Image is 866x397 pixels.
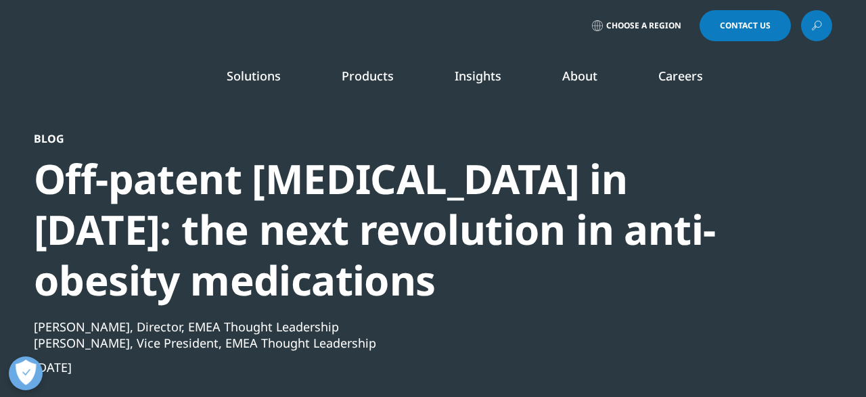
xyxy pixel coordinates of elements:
a: Products [342,68,394,84]
span: Contact Us [720,22,771,30]
div: [PERSON_NAME], Director, EMEA Thought Leadership [34,319,759,335]
a: Insights [455,68,501,84]
div: Blog [34,132,759,145]
span: Choose a Region [606,20,681,31]
a: About [562,68,597,84]
button: Otwórz Preferencje [9,356,43,390]
nav: Primary [147,47,832,111]
a: Contact Us [700,10,791,41]
a: Solutions [227,68,281,84]
div: [DATE] [34,359,759,375]
div: Off-patent [MEDICAL_DATA] in [DATE]: the next revolution in anti-obesity medications [34,154,759,306]
div: [PERSON_NAME], Vice President, EMEA Thought Leadership [34,335,759,351]
a: Careers [658,68,703,84]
